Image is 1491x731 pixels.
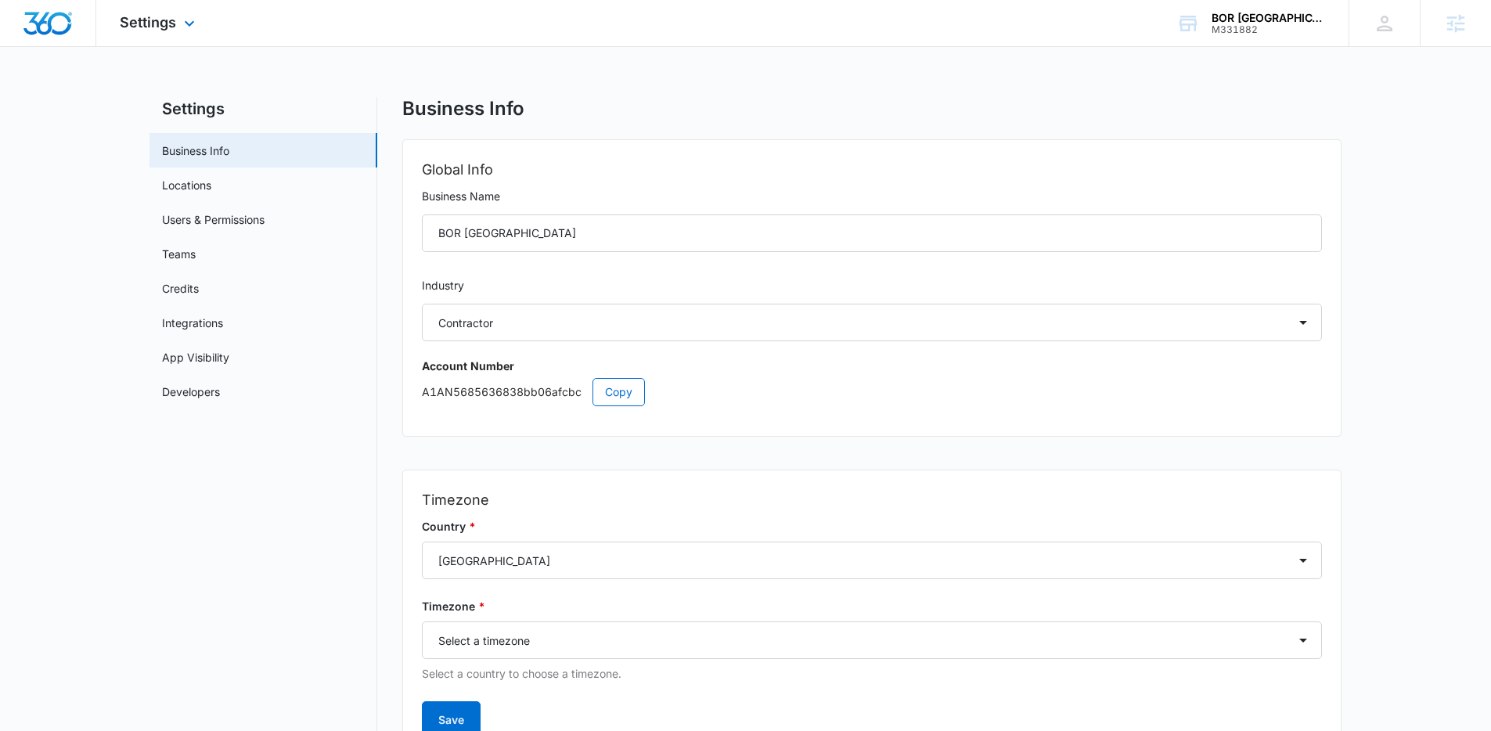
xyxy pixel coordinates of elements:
[422,518,1322,535] label: Country
[422,489,1322,511] h2: Timezone
[422,598,1322,615] label: Timezone
[422,159,1322,181] h2: Global Info
[162,315,223,331] a: Integrations
[422,359,514,373] strong: Account Number
[592,378,645,406] button: Copy
[422,277,1322,294] label: Industry
[162,280,199,297] a: Credits
[162,142,229,159] a: Business Info
[422,665,1322,682] p: Select a country to choose a timezone.
[162,384,220,400] a: Developers
[422,188,1322,205] label: Business Name
[1212,24,1326,35] div: account id
[162,211,265,228] a: Users & Permissions
[402,97,524,121] h1: Business Info
[162,246,196,262] a: Teams
[605,384,632,401] span: Copy
[162,349,229,365] a: App Visibility
[149,97,377,121] h2: Settings
[162,177,211,193] a: Locations
[120,14,176,31] span: Settings
[422,378,1322,406] p: A1AN5685636838bb06afcbc
[1212,12,1326,24] div: account name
